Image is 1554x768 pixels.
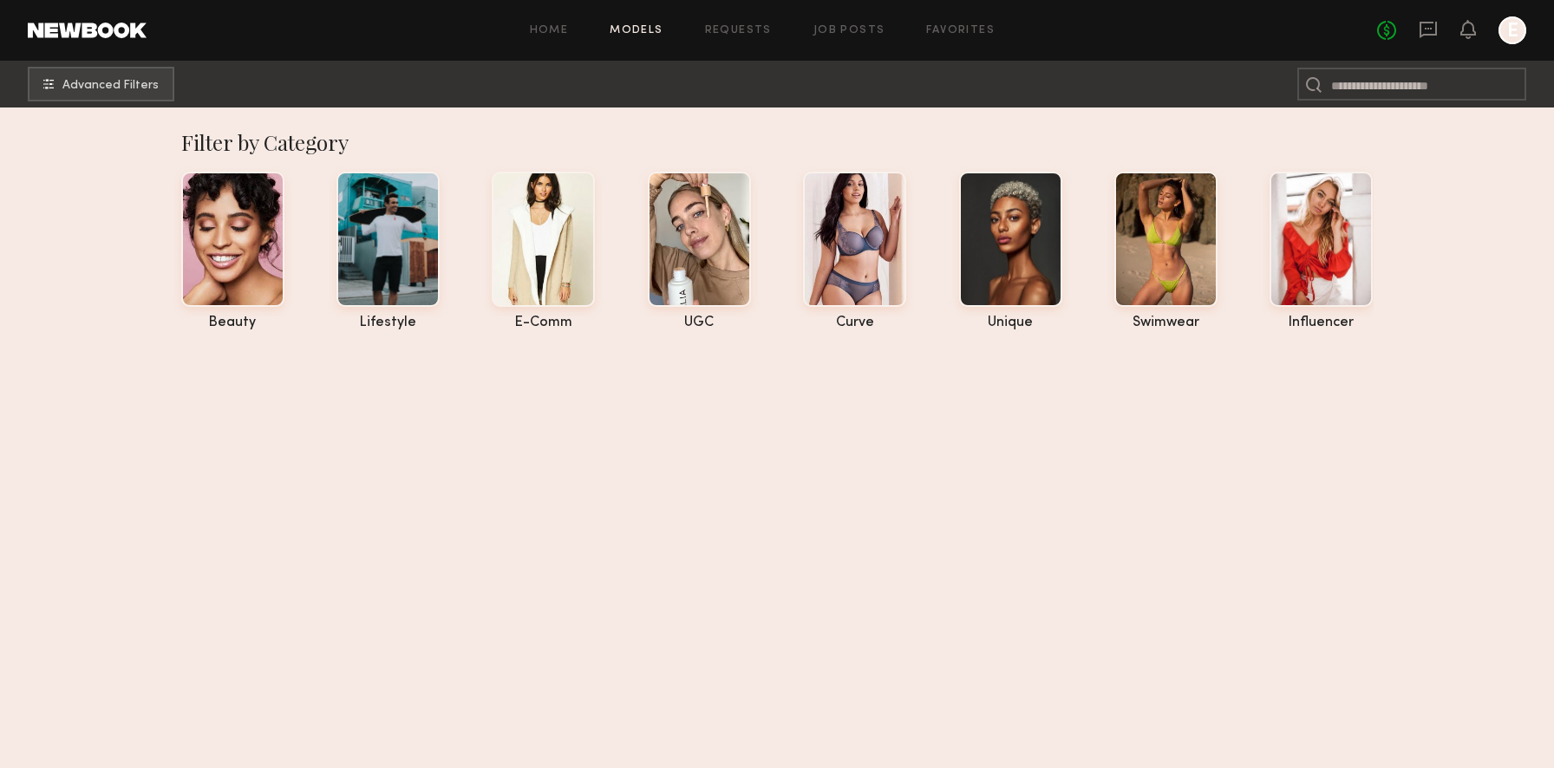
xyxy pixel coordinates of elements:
div: lifestyle [336,316,440,330]
div: beauty [181,316,284,330]
div: influencer [1270,316,1373,330]
div: curve [803,316,906,330]
a: Home [530,25,569,36]
button: Advanced Filters [28,67,174,101]
span: Advanced Filters [62,80,159,92]
a: Models [610,25,663,36]
div: UGC [648,316,751,330]
div: e-comm [492,316,595,330]
a: E [1498,16,1526,44]
a: Job Posts [813,25,885,36]
div: unique [959,316,1062,330]
a: Requests [705,25,772,36]
div: Filter by Category [181,128,1374,156]
div: swimwear [1114,316,1218,330]
a: Favorites [926,25,995,36]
